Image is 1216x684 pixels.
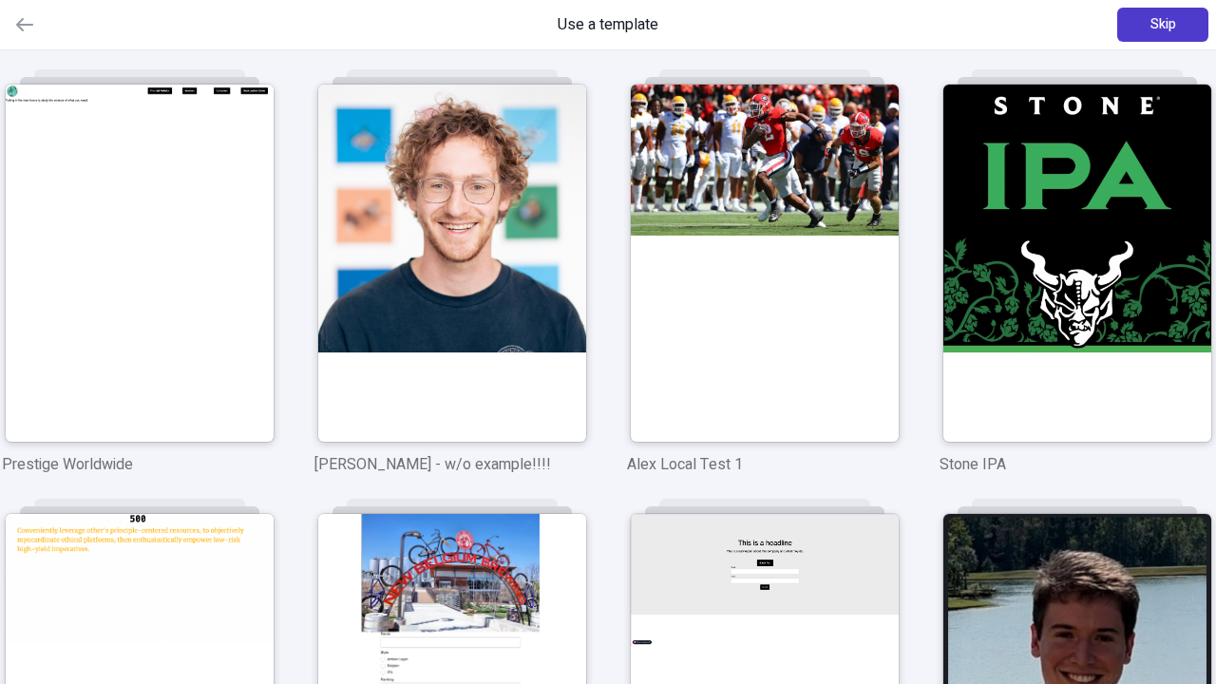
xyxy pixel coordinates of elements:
p: Stone IPA [940,453,1214,476]
span: Use a template [558,13,658,36]
button: Skip [1117,8,1208,42]
p: Prestige Worldwide [2,453,276,476]
p: Alex Local Test 1 [627,453,902,476]
p: [PERSON_NAME] - w/o example!!!! [314,453,589,476]
span: Skip [1150,14,1176,35]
